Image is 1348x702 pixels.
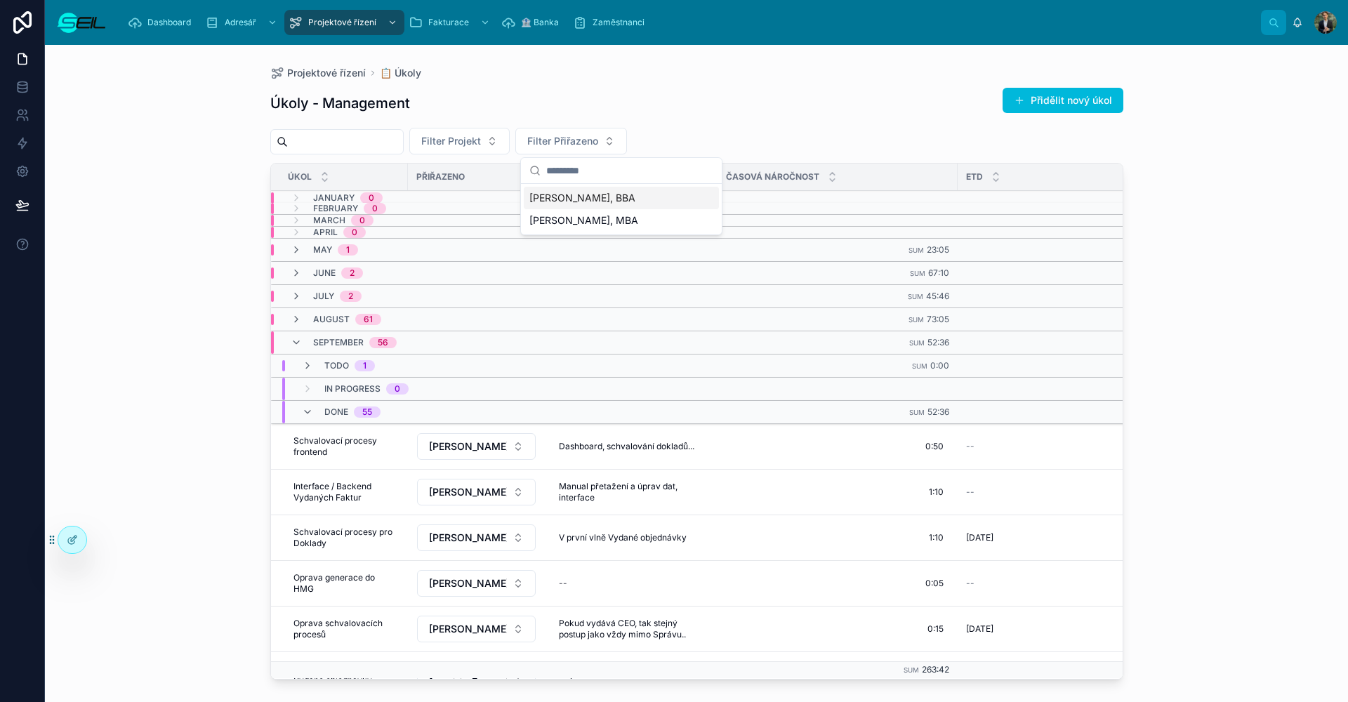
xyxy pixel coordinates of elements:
[553,435,709,458] a: Dashboard, schvalování dokladů...
[395,383,400,395] div: 0
[927,314,949,324] span: 73:05
[927,244,949,255] span: 23:05
[416,661,536,689] a: Select Button
[416,171,465,183] span: Přiřazeno
[726,171,819,183] span: Časová náročnost
[909,409,925,416] small: Sum
[313,203,358,214] span: February
[559,481,703,503] span: Manual přetažení a úprav dat, interface
[966,486,1146,498] a: --
[293,572,394,595] span: Oprava generace do HMG
[429,576,507,590] span: [PERSON_NAME], BBA
[270,66,366,80] a: Projektové řízení
[529,191,635,205] span: [PERSON_NAME], BBA
[313,215,345,226] span: March
[288,475,399,509] a: Interface / Backend Vydaných Faktur
[553,572,709,595] a: --
[726,435,949,458] a: 0:50
[910,270,925,277] small: Sum
[363,360,366,371] div: 1
[293,481,394,503] span: Interface / Backend Vydaných Faktur
[429,439,507,453] span: [PERSON_NAME], BBA
[553,612,709,646] a: Pokud vydává CEO, tak stejný postup jako vždy mimo Správu..
[908,316,924,324] small: Sum
[293,526,394,549] span: Schvalovací procesy pro Doklady
[593,17,645,28] span: Zaměstnanci
[313,227,338,238] span: April
[1003,88,1123,113] button: Přidělit nový úkol
[930,360,949,371] span: 0:00
[417,570,536,597] button: Select Button
[147,17,191,28] span: Dashboard
[929,532,944,543] span: 1:10
[966,532,993,543] span: [DATE]
[313,192,355,204] span: January
[909,339,925,347] small: Sum
[288,171,312,183] span: Úkol
[966,578,974,589] span: --
[966,532,1146,543] a: [DATE]
[380,66,421,80] a: 📋 Úkoly
[313,291,334,302] span: July
[364,314,373,325] div: 61
[908,246,924,254] small: Sum
[308,17,376,28] span: Projektové řízení
[416,569,536,597] a: Select Button
[293,618,394,640] span: Oprava schvalovacích procesů
[417,524,536,551] button: Select Button
[352,227,357,238] div: 0
[293,435,394,458] span: Schvalovací procesy frontend
[966,441,1146,452] a: --
[288,612,399,646] a: Oprava schvalovacích procesů
[359,215,365,226] div: 0
[553,475,709,509] a: Manual přetažení a úprav dat, interface
[497,10,569,35] a: 🏦 Banka
[324,383,381,395] span: In progress
[925,441,944,452] span: 0:50
[313,314,350,325] span: August
[553,526,709,549] a: V první vlně Vydané objednávky
[124,10,201,35] a: Dashboard
[559,618,703,640] span: Pokud vydává CEO, tak stejný postup jako vždy mimo Správu..
[529,213,638,227] span: [PERSON_NAME], MBA
[927,406,949,417] span: 52:36
[369,192,374,204] div: 0
[287,66,366,80] span: Projektové řízení
[912,362,927,370] small: Sum
[429,531,507,545] span: [PERSON_NAME], BBA
[904,667,919,675] small: Sum
[313,244,332,256] span: May
[927,623,944,635] span: 0:15
[416,615,536,643] a: Select Button
[726,481,949,503] a: 1:10
[927,337,949,347] span: 52:36
[929,486,944,498] span: 1:10
[409,128,510,154] button: Select Button
[346,244,350,256] div: 1
[417,616,536,642] button: Select Button
[527,134,598,148] span: Filter Přiřazeno
[726,618,949,640] a: 0:15
[118,7,1261,38] div: scrollable content
[362,406,372,418] div: 55
[559,532,687,543] span: V první vlně Vydané objednávky
[726,526,949,549] a: 1:10
[966,441,974,452] span: --
[313,267,336,279] span: June
[348,291,353,302] div: 2
[521,17,559,28] span: 🏦 Banka
[928,267,949,278] span: 67:10
[417,433,536,460] button: Select Button
[521,184,722,234] div: Suggestions
[966,486,974,498] span: --
[372,203,378,214] div: 0
[416,524,536,552] a: Select Button
[515,128,627,154] button: Select Button
[56,11,107,34] img: App logo
[324,406,348,418] span: Done
[417,479,536,505] button: Select Button
[966,623,1146,635] a: [DATE]
[288,521,399,555] a: Schvalovací procesy pro Doklady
